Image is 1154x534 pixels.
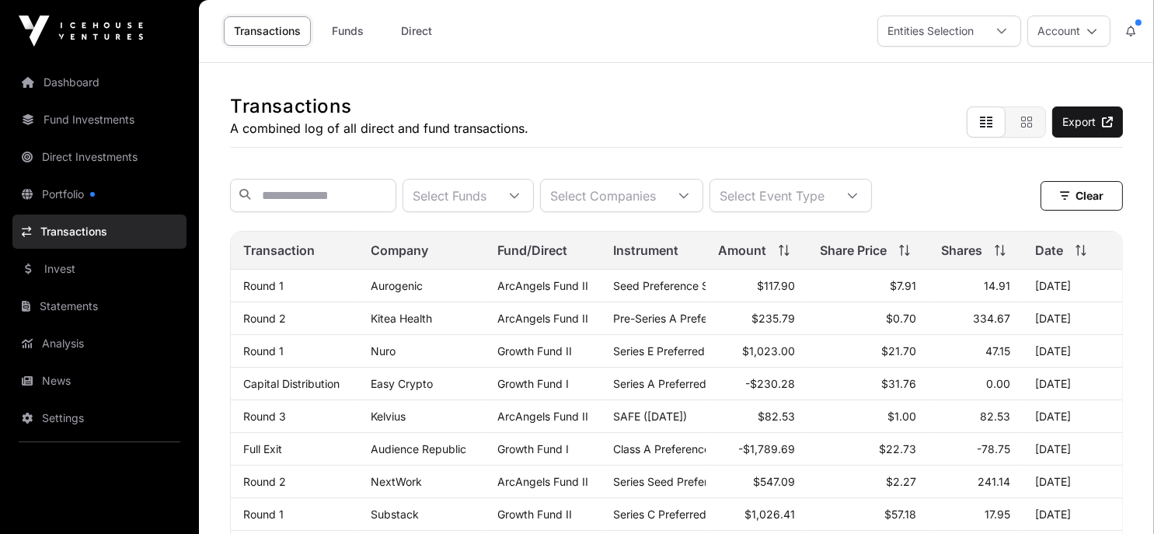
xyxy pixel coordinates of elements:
[230,94,528,119] h1: Transactions
[498,279,589,292] a: ArcAngels Fund II
[385,16,448,46] a: Direct
[1023,368,1122,400] td: [DATE]
[243,344,284,358] a: Round 1
[224,16,311,46] a: Transactions
[12,401,187,435] a: Settings
[498,377,570,390] a: Growth Fund I
[1023,270,1122,302] td: [DATE]
[1035,241,1063,260] span: Date
[710,180,834,211] div: Select Event Type
[941,241,982,260] span: Shares
[243,410,286,423] a: Round 3
[403,180,496,211] div: Select Funds
[614,442,749,455] span: Class A Preference Shares
[498,312,589,325] a: ArcAngels Fund II
[706,498,807,531] td: $1,026.41
[706,270,807,302] td: $117.90
[371,475,422,488] a: NextWork
[718,241,766,260] span: Amount
[984,279,1010,292] span: 14.91
[1023,302,1122,335] td: [DATE]
[498,241,568,260] span: Fund/Direct
[614,377,740,390] span: Series A Preferred Share
[12,177,187,211] a: Portfolio
[614,279,737,292] span: Seed Preference Shares
[12,140,187,174] a: Direct Investments
[706,400,807,433] td: $82.53
[820,241,887,260] span: Share Price
[706,335,807,368] td: $1,023.00
[12,65,187,99] a: Dashboard
[243,508,284,521] a: Round 1
[977,442,1010,455] span: -78.75
[371,410,406,423] a: Kelvius
[371,442,466,455] a: Audience Republic
[706,433,807,466] td: -$1,789.69
[978,475,1010,488] span: 241.14
[371,344,396,358] a: Nuro
[887,410,916,423] span: $1.00
[881,344,916,358] span: $21.70
[886,312,916,325] span: $0.70
[243,442,282,455] a: Full Exit
[879,442,916,455] span: $22.73
[12,252,187,286] a: Invest
[1023,335,1122,368] td: [DATE]
[881,377,916,390] span: $31.76
[890,279,916,292] span: $7.91
[986,377,1010,390] span: 0.00
[19,16,143,47] img: Icehouse Ventures Logo
[12,215,187,249] a: Transactions
[980,410,1010,423] span: 82.53
[243,377,340,390] a: Capital Distribution
[498,475,589,488] a: ArcAngels Fund II
[317,16,379,46] a: Funds
[371,241,428,260] span: Company
[706,466,807,498] td: $547.09
[498,442,570,455] a: Growth Fund I
[12,103,187,137] a: Fund Investments
[12,289,187,323] a: Statements
[886,475,916,488] span: $2.27
[371,377,433,390] a: Easy Crypto
[1023,400,1122,433] td: [DATE]
[973,312,1010,325] span: 334.67
[614,241,679,260] span: Instrument
[614,410,688,423] span: SAFE ([DATE])
[243,279,284,292] a: Round 1
[1027,16,1110,47] button: Account
[243,241,315,260] span: Transaction
[1023,433,1122,466] td: [DATE]
[541,180,665,211] div: Select Companies
[243,475,286,488] a: Round 2
[614,312,775,325] span: Pre-Series A Preference Shares
[985,344,1010,358] span: 47.15
[12,326,187,361] a: Analysis
[371,508,419,521] a: Substack
[371,312,432,325] a: Kitea Health
[1041,181,1123,211] button: Clear
[12,364,187,398] a: News
[706,368,807,400] td: -$230.28
[243,312,286,325] a: Round 2
[985,508,1010,521] span: 17.95
[884,508,916,521] span: $57.18
[614,475,758,488] span: Series Seed Preferred Stock
[706,302,807,335] td: $235.79
[878,16,983,46] div: Entities Selection
[498,410,589,423] a: ArcAngels Fund II
[230,119,528,138] p: A combined log of all direct and fund transactions.
[498,508,573,521] a: Growth Fund II
[1023,498,1122,531] td: [DATE]
[371,279,423,292] a: Aurogenic
[1023,466,1122,498] td: [DATE]
[614,508,740,521] span: Series C Preferred Stock
[1076,459,1154,534] iframe: Chat Widget
[498,344,573,358] a: Growth Fund II
[1052,106,1123,138] a: Export
[614,344,738,358] span: Series E Preferred Stock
